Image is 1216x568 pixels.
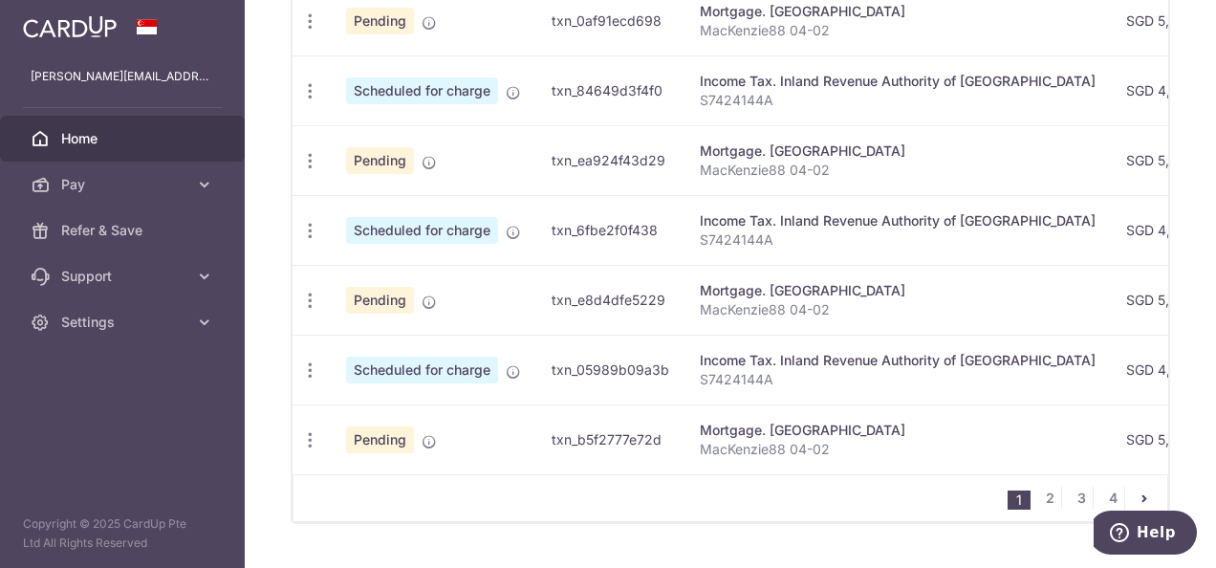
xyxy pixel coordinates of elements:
[346,77,498,104] span: Scheduled for charge
[700,281,1096,300] div: Mortgage. [GEOGRAPHIC_DATA]
[346,287,414,314] span: Pending
[700,142,1096,161] div: Mortgage. [GEOGRAPHIC_DATA]
[700,440,1096,459] p: MacKenzie88 04-02
[61,313,187,332] span: Settings
[346,8,414,34] span: Pending
[346,426,414,453] span: Pending
[700,91,1096,110] p: S7424144A
[1008,475,1167,521] nav: pager
[1008,491,1031,510] li: 1
[536,404,684,474] td: txn_b5f2777e72d
[700,2,1096,21] div: Mortgage. [GEOGRAPHIC_DATA]
[61,221,187,240] span: Refer & Save
[346,217,498,244] span: Scheduled for charge
[23,15,117,38] img: CardUp
[700,421,1096,440] div: Mortgage. [GEOGRAPHIC_DATA]
[536,125,684,195] td: txn_ea924f43d29
[700,300,1096,319] p: MacKenzie88 04-02
[536,335,684,404] td: txn_05989b09a3b
[536,55,684,125] td: txn_84649d3f4f0
[1101,487,1124,510] a: 4
[536,195,684,265] td: txn_6fbe2f0f438
[61,175,187,194] span: Pay
[700,21,1096,40] p: MacKenzie88 04-02
[31,67,214,86] p: [PERSON_NAME][EMAIL_ADDRESS][DOMAIN_NAME]
[1094,511,1197,558] iframe: Opens a widget where you can find more information
[700,211,1096,230] div: Income Tax. Inland Revenue Authority of [GEOGRAPHIC_DATA]
[700,230,1096,250] p: S7424144A
[61,267,187,286] span: Support
[700,370,1096,389] p: S7424144A
[700,72,1096,91] div: Income Tax. Inland Revenue Authority of [GEOGRAPHIC_DATA]
[1070,487,1093,510] a: 3
[346,147,414,174] span: Pending
[700,351,1096,370] div: Income Tax. Inland Revenue Authority of [GEOGRAPHIC_DATA]
[536,265,684,335] td: txn_e8d4dfe5229
[1038,487,1061,510] a: 2
[700,161,1096,180] p: MacKenzie88 04-02
[61,129,187,148] span: Home
[346,357,498,383] span: Scheduled for charge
